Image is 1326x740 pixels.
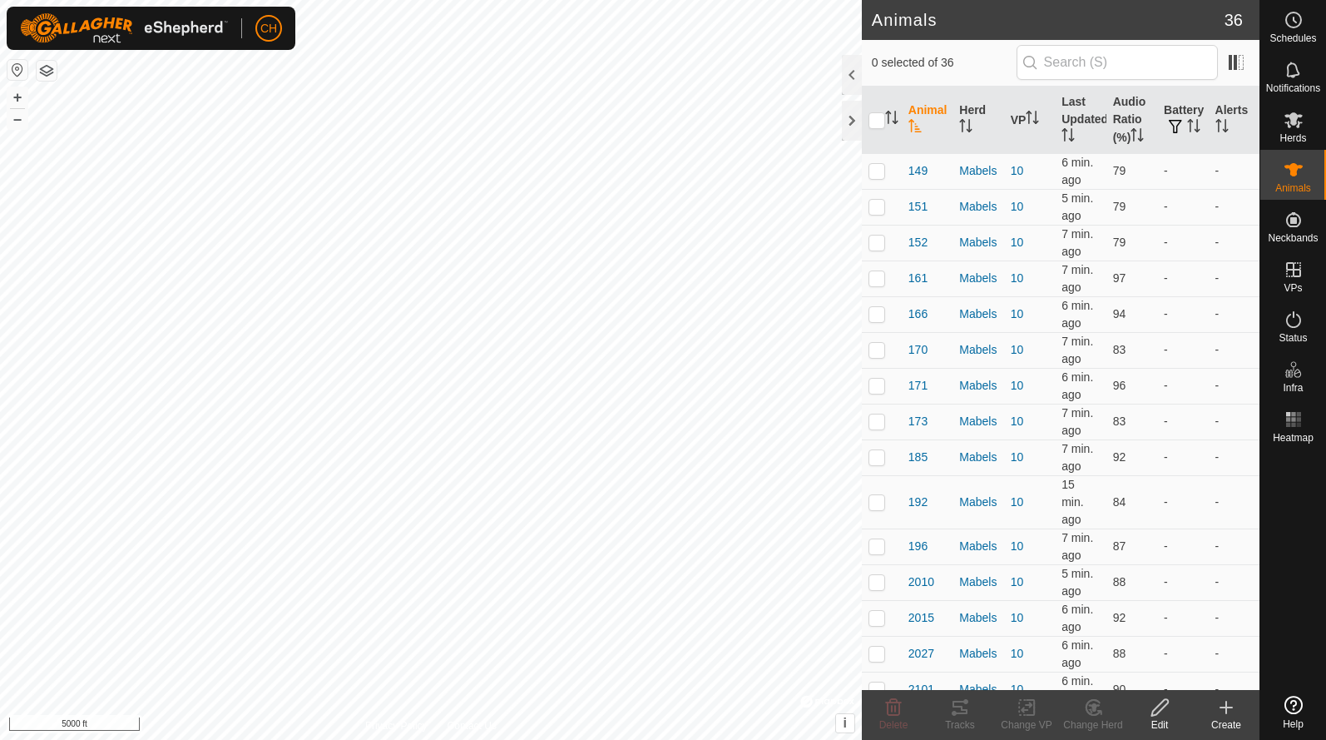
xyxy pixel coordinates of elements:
td: - [1157,475,1208,529]
a: Privacy Policy [365,718,428,733]
span: 94 [1113,307,1126,320]
td: - [1157,261,1208,296]
td: - [1209,332,1259,368]
span: Notifications [1266,83,1320,93]
span: Schedules [1269,33,1316,43]
span: Sep 23, 2025 at 3:50 PM [1061,263,1093,294]
span: 88 [1113,575,1126,589]
td: - [1209,564,1259,600]
td: - [1157,440,1208,475]
div: Edit [1126,718,1193,733]
span: Sep 23, 2025 at 3:51 PM [1061,567,1093,598]
td: - [1157,225,1208,261]
a: 10 [1011,271,1024,285]
td: - [1157,404,1208,440]
td: - [1209,600,1259,636]
th: Alerts [1209,87,1259,154]
div: Mabels [959,377,997,395]
p-sorticon: Activate to sort [1215,122,1229,135]
span: Sep 23, 2025 at 3:51 PM [1061,603,1093,633]
td: - [1157,332,1208,368]
td: - [1209,153,1259,189]
td: - [1209,404,1259,440]
td: - [1209,261,1259,296]
div: Change Herd [1060,718,1126,733]
button: Map Layers [37,61,57,81]
span: 96 [1113,379,1126,392]
span: Sep 23, 2025 at 3:51 PM [1061,191,1093,222]
span: 192 [908,494,928,511]
a: 10 [1011,539,1024,553]
th: Last Updated [1055,87,1106,154]
span: Herds [1279,133,1306,143]
td: - [1157,529,1208,564]
span: Sep 23, 2025 at 3:50 PM [1061,406,1093,437]
p-sorticon: Activate to sort [885,113,898,127]
p-sorticon: Activate to sort [1061,131,1075,144]
div: Mabels [959,494,997,511]
a: 10 [1011,379,1024,392]
a: Contact Us [448,718,497,733]
span: Sep 23, 2025 at 3:50 PM [1061,227,1093,258]
th: VP [1004,87,1055,154]
a: 10 [1011,343,1024,356]
div: Mabels [959,305,997,323]
div: Mabels [959,538,997,555]
span: i [844,716,847,730]
span: 84 [1113,495,1126,509]
a: 10 [1011,200,1024,213]
span: Sep 23, 2025 at 3:50 PM [1061,370,1093,401]
input: Search (S) [1017,45,1218,80]
button: Reset Map [7,60,27,80]
h2: Animals [872,10,1225,30]
span: Infra [1283,383,1303,393]
td: - [1209,636,1259,672]
span: 2010 [908,574,934,591]
div: Mabels [959,449,997,466]
th: Audio Ratio (%) [1106,87,1157,154]
div: Mabels [959,198,997,216]
td: - [1157,368,1208,404]
p-sorticon: Activate to sort [1131,131,1144,144]
span: Sep 23, 2025 at 3:51 PM [1061,674,1093,705]
a: 10 [1011,647,1024,660]
span: 36 [1225,7,1243,32]
div: Mabels [959,413,997,430]
a: 10 [1011,415,1024,428]
span: 92 [1113,611,1126,624]
span: Delete [879,719,908,731]
div: Create [1193,718,1259,733]
div: Mabels [959,234,997,251]
span: 2101 [908,681,934,698]
div: Mabels [959,645,997,663]
td: - [1209,189,1259,225]
p-sorticon: Activate to sort [1187,122,1200,135]
button: i [836,714,854,733]
div: Mabels [959,341,997,359]
span: 79 [1113,200,1126,213]
span: Animals [1275,183,1311,193]
span: 2027 [908,645,934,663]
div: Tracks [927,718,993,733]
a: 10 [1011,236,1024,249]
a: 10 [1011,575,1024,589]
td: - [1157,636,1208,672]
a: 10 [1011,307,1024,320]
th: Herd [952,87,1003,154]
span: 173 [908,413,928,430]
td: - [1209,296,1259,332]
span: 0 selected of 36 [872,54,1017,72]
div: Mabels [959,270,997,287]
span: 90 [1113,683,1126,696]
td: - [1209,368,1259,404]
span: 2015 [908,609,934,627]
span: Neckbands [1268,233,1318,243]
span: Heatmap [1273,433,1314,443]
td: - [1157,672,1208,708]
span: VPs [1284,283,1302,293]
span: 166 [908,305,928,323]
span: Sep 23, 2025 at 3:51 PM [1061,299,1093,330]
button: – [7,109,27,129]
td: - [1157,564,1208,600]
td: - [1209,672,1259,708]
